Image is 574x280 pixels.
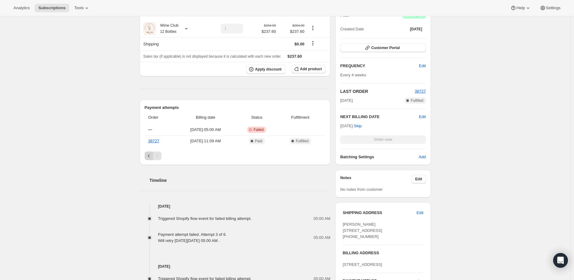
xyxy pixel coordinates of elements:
span: $237.60 [261,29,276,35]
button: Subscriptions [35,4,69,12]
small: $264.00 [292,24,304,27]
span: 05:00 AM [314,216,330,222]
h2: NEXT BILLING DATE [340,114,419,120]
span: $0.00 [295,42,305,46]
h4: [DATE] [140,263,331,270]
div: Wine Club [156,22,179,35]
span: [STREET_ADDRESS] [343,262,382,267]
span: $237.60 [287,54,302,59]
h3: SHIPPING ADDRESS [343,210,416,216]
button: Tools [70,4,93,12]
small: $264.00 [264,24,276,27]
span: Settings [546,6,561,10]
a: 38727 [415,89,426,94]
button: Skip [350,121,365,131]
span: Every 4 weeks [340,73,366,77]
h3: BILLING ADDRESS [343,250,423,256]
span: [DATE] [340,98,353,104]
span: Sales tax (if applicable) is not displayed because it is calculated with each new order. [143,54,282,59]
button: Add product [291,65,325,73]
h2: FREQUENCY [340,63,419,69]
button: Shipping actions [308,40,318,47]
button: Edit [413,208,427,218]
div: Open Intercom Messenger [553,253,568,268]
span: Fulfilled [296,139,308,144]
button: Previous [145,152,153,160]
span: Customer Portal [371,45,400,50]
button: Edit [415,61,429,71]
button: Help [507,4,534,12]
span: Billing date [177,114,235,121]
button: Edit [419,114,426,120]
span: [DATE] · 05:00 AM [177,127,235,133]
span: Edit [416,210,423,216]
span: Add [419,154,426,160]
span: Skip [354,123,362,129]
span: [DATE] · 11:09 AM [177,138,235,144]
span: Edit [419,63,426,69]
span: Paid [255,139,262,144]
h2: Payment attempts [145,105,326,111]
h3: Notes [340,175,412,183]
button: Analytics [10,4,33,12]
h4: [DATE] [140,203,331,209]
span: Failed [253,127,264,132]
span: Help [516,6,525,10]
span: Fulfillment [279,114,322,121]
button: Apply discount [246,65,285,74]
span: Tools [74,6,84,10]
span: --- [148,127,152,132]
span: Apply discount [255,67,282,72]
button: Settings [536,4,564,12]
button: Customer Portal [340,44,426,52]
span: Edit [415,177,422,182]
span: [DATE] · [340,124,362,128]
span: Fulfilled [411,98,423,103]
button: Add [415,152,429,162]
button: Product actions [308,25,318,31]
button: [DATE] [406,25,426,33]
span: $237.60 [279,29,304,35]
span: Status [238,114,275,121]
span: [PERSON_NAME] [STREET_ADDRESS] [PHONE_NUMBER] [343,222,382,239]
small: 12 Bottles [160,29,177,34]
th: Order [145,111,175,124]
span: Analytics [13,6,30,10]
span: No notes from customer [340,187,383,192]
nav: Pagination [145,152,326,160]
button: 38727 [415,88,426,94]
h2: Timeline [150,177,331,183]
h6: Batching Settings [340,154,419,160]
th: Shipping [140,37,204,51]
span: Created Date [340,26,364,32]
a: 38727 [148,139,159,143]
button: Edit [412,175,426,183]
span: Subscriptions [38,6,66,10]
span: Triggered Shopify flow event for failed billing attempt. [158,216,252,221]
span: Add product [300,67,322,71]
div: Payment attempt failed. Attempt 3 of 6. Will retry [DATE][DATE] 05:00 AM . [158,232,227,244]
img: product img [143,22,156,35]
h2: LAST ORDER [340,88,415,94]
span: 05:00 AM [314,235,330,241]
span: [DATE] [410,27,422,32]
